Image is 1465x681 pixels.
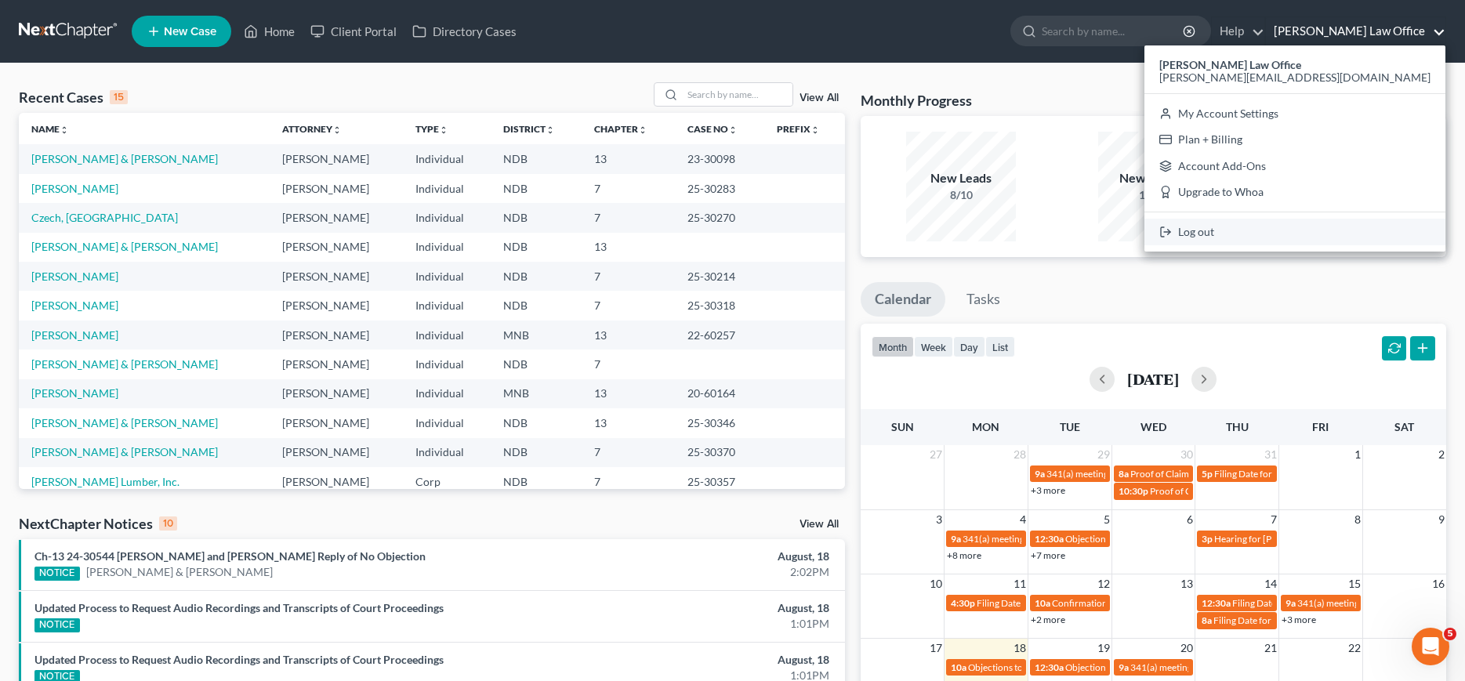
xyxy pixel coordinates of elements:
span: 15 [1347,574,1362,593]
td: [PERSON_NAME] [270,233,403,262]
td: 13 [582,144,675,173]
span: 10a [1035,597,1050,609]
td: NDB [491,467,582,496]
a: View All [800,92,839,103]
span: 17 [928,639,944,657]
span: 9a [1119,661,1129,673]
span: Filing Date for [PERSON_NAME] [977,597,1110,609]
a: Client Portal [303,17,404,45]
a: [PERSON_NAME] [31,182,118,195]
span: 14 [1263,574,1278,593]
i: unfold_more [439,125,448,135]
td: 25-30357 [675,467,764,496]
span: 16 [1431,574,1446,593]
td: MNB [491,321,582,350]
span: Filing Date for [PERSON_NAME] & [PERSON_NAME] [1232,597,1449,609]
span: 13 [1179,574,1195,593]
button: list [985,336,1015,357]
td: 7 [582,467,675,496]
div: August, 18 [575,652,829,668]
td: 7 [582,438,675,467]
td: 22-60257 [675,321,764,350]
a: +3 more [1282,614,1316,625]
td: [PERSON_NAME] [270,174,403,203]
span: 5 [1102,510,1111,529]
span: 341(a) meeting for Cheyenne Czech [1046,468,1193,480]
span: 12:30a [1202,597,1231,609]
span: Filing Date for Blue, Lindon [1213,614,1325,626]
button: week [914,336,953,357]
span: 27 [928,445,944,464]
td: 25-30318 [675,291,764,320]
a: [PERSON_NAME] & [PERSON_NAME] [31,357,218,371]
span: Confirmation Hearing for [1052,597,1156,609]
span: 10 [928,574,944,593]
td: NDB [491,203,582,232]
span: 3p [1202,533,1213,545]
td: 25-30214 [675,262,764,291]
span: 9a [951,533,961,545]
td: [PERSON_NAME] [270,321,403,350]
td: 7 [582,262,675,291]
span: 5p [1202,468,1213,480]
span: 1 [1353,445,1362,464]
td: Individual [403,203,491,232]
td: [PERSON_NAME] [270,438,403,467]
div: 10 [159,516,177,531]
td: Individual [403,233,491,262]
a: View All [800,519,839,530]
td: Individual [403,174,491,203]
span: 28 [1012,445,1028,464]
input: Search by name... [1042,16,1185,45]
a: Plan + Billing [1144,126,1445,153]
span: Objections to Discharge Due (PFMC-7) for [PERSON_NAME] [1065,533,1313,545]
a: [PERSON_NAME] & [PERSON_NAME] [31,240,218,253]
span: 3 [934,510,944,529]
span: 5 [1444,628,1456,640]
a: Case Nounfold_more [687,123,738,135]
h2: [DATE] [1127,371,1179,387]
span: 30 [1179,445,1195,464]
a: [PERSON_NAME] [31,386,118,400]
div: 8/10 [906,187,1016,203]
a: +7 more [1031,549,1065,561]
td: NDB [491,233,582,262]
a: [PERSON_NAME] [31,270,118,283]
div: [PERSON_NAME] Law Office [1144,45,1445,252]
button: day [953,336,985,357]
a: Attorneyunfold_more [282,123,342,135]
a: Upgrade to Whoa [1144,179,1445,206]
a: Nameunfold_more [31,123,69,135]
span: [PERSON_NAME][EMAIL_ADDRESS][DOMAIN_NAME] [1159,71,1431,84]
a: [PERSON_NAME] [31,328,118,342]
td: 13 [582,321,675,350]
span: Wed [1140,420,1166,433]
span: 4:30p [951,597,975,609]
span: 9 [1437,510,1446,529]
div: 2:02PM [575,564,829,580]
i: unfold_more [638,125,647,135]
a: Tasks [952,282,1014,317]
div: 19/10 [1098,187,1208,203]
td: NDB [491,291,582,320]
td: NDB [491,262,582,291]
a: Directory Cases [404,17,524,45]
a: Ch-13 24-30544 [PERSON_NAME] and [PERSON_NAME] Reply of No Objection [34,549,426,563]
td: 7 [582,203,675,232]
span: 8a [1119,468,1129,480]
i: unfold_more [60,125,69,135]
td: 25-30270 [675,203,764,232]
a: Home [236,17,303,45]
td: [PERSON_NAME] [270,144,403,173]
button: month [872,336,914,357]
span: 7 [1269,510,1278,529]
span: 18 [1012,639,1028,657]
td: 13 [582,233,675,262]
a: Districtunfold_more [503,123,555,135]
span: 12 [1096,574,1111,593]
span: Proof of Claim Deadline - Government for [PERSON_NAME] & [PERSON_NAME] [1130,468,1459,480]
span: 8 [1353,510,1362,529]
td: NDB [491,144,582,173]
div: August, 18 [575,600,829,616]
div: 15 [110,90,128,104]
